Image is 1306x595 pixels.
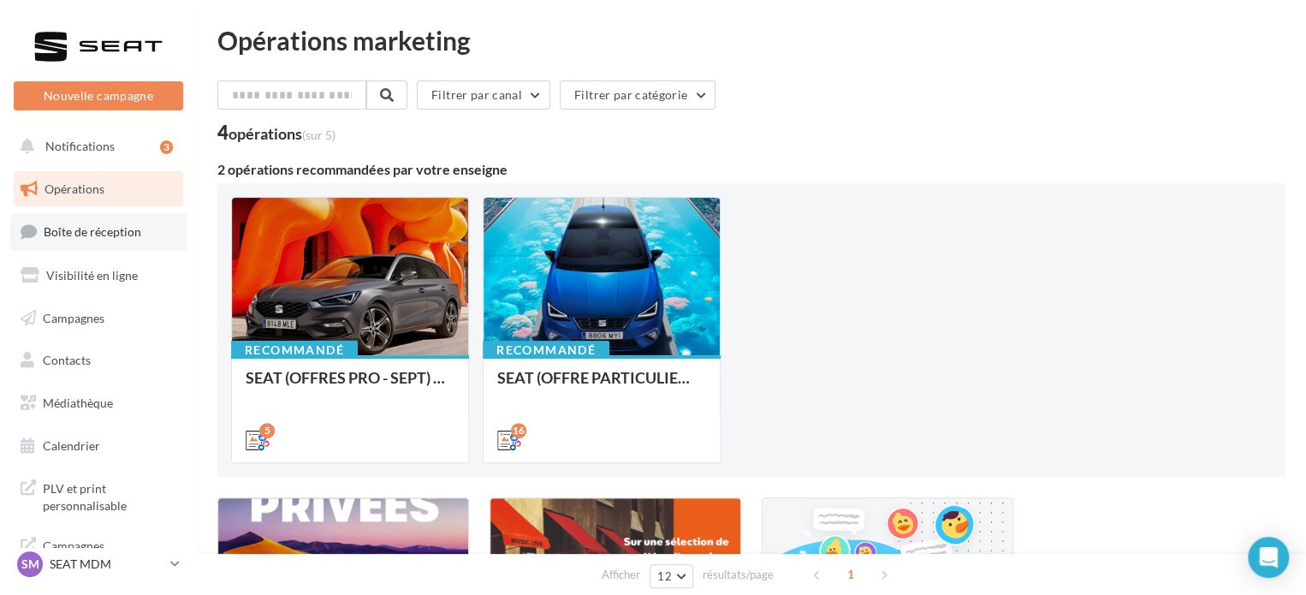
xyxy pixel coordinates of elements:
[10,385,187,421] a: Médiathèque
[511,423,526,438] div: 16
[259,423,275,438] div: 5
[657,569,672,583] span: 12
[417,80,550,110] button: Filtrer par canal
[10,213,187,250] a: Boîte de réception
[229,126,335,141] div: opérations
[160,140,173,154] div: 3
[21,556,39,573] span: SM
[837,561,864,588] span: 1
[43,438,100,453] span: Calendrier
[217,123,335,142] div: 4
[10,527,187,578] a: Campagnes DataOnDemand
[483,341,609,360] div: Recommandé
[43,310,104,324] span: Campagnes
[10,342,187,378] a: Contacts
[246,369,454,403] div: SEAT (OFFRES PRO - SEPT) - SOCIAL MEDIA
[231,341,358,360] div: Recommandé
[497,369,706,403] div: SEAT (OFFRE PARTICULIER - SEPT) - SOCIAL MEDIA
[43,534,176,571] span: Campagnes DataOnDemand
[217,27,1285,53] div: Opérations marketing
[43,396,113,410] span: Médiathèque
[45,139,115,153] span: Notifications
[650,564,693,588] button: 12
[217,163,1285,176] div: 2 opérations recommandées par votre enseigne
[10,128,180,164] button: Notifications 3
[43,477,176,514] span: PLV et print personnalisable
[10,428,187,464] a: Calendrier
[14,81,183,110] button: Nouvelle campagne
[10,171,187,207] a: Opérations
[560,80,715,110] button: Filtrer par catégorie
[50,556,163,573] p: SEAT MDM
[602,567,640,583] span: Afficher
[703,567,774,583] span: résultats/page
[45,181,104,196] span: Opérations
[43,353,91,367] span: Contacts
[10,258,187,294] a: Visibilité en ligne
[46,268,138,283] span: Visibilité en ligne
[302,128,335,142] span: (sur 5)
[1248,537,1289,578] div: Open Intercom Messenger
[10,300,187,336] a: Campagnes
[14,548,183,580] a: SM SEAT MDM
[10,470,187,521] a: PLV et print personnalisable
[44,224,141,239] span: Boîte de réception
